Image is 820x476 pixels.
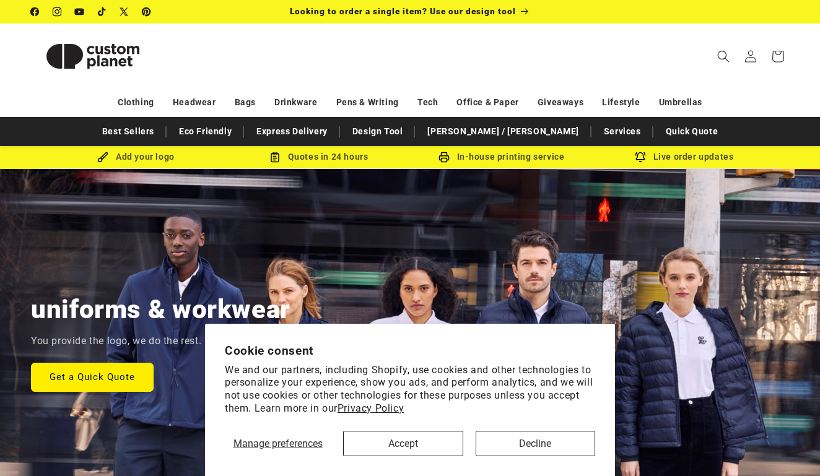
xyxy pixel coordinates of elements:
img: Order Updates Icon [269,152,281,163]
a: Clothing [118,92,154,113]
img: Custom Planet [31,28,155,84]
a: [PERSON_NAME] / [PERSON_NAME] [421,121,585,142]
img: In-house printing [438,152,450,163]
button: Accept [343,431,463,456]
div: In-house printing service [410,149,593,165]
a: Office & Paper [456,92,518,113]
a: Giveaways [538,92,583,113]
span: Manage preferences [233,438,323,449]
a: Drinkware [274,92,317,113]
a: Tech [417,92,438,113]
h2: uniforms & workwear [31,293,290,326]
a: Pens & Writing [336,92,399,113]
button: Decline [476,431,595,456]
button: Manage preferences [225,431,331,456]
a: Design Tool [346,121,409,142]
div: Quotes in 24 hours [227,149,410,165]
img: Order updates [635,152,646,163]
iframe: Chat Widget [758,417,820,476]
a: Lifestyle [602,92,640,113]
a: Eco Friendly [173,121,238,142]
span: Looking to order a single item? Use our design tool [290,6,516,16]
a: Best Sellers [96,121,160,142]
div: Live order updates [593,149,775,165]
a: Express Delivery [250,121,334,142]
a: Umbrellas [659,92,702,113]
a: Custom Planet [27,24,160,89]
a: Quick Quote [660,121,725,142]
a: Privacy Policy [338,402,404,414]
a: Services [598,121,647,142]
img: Brush Icon [97,152,108,163]
h2: Cookie consent [225,344,595,358]
a: Get a Quick Quote [31,362,154,391]
a: Bags [235,92,256,113]
a: Headwear [173,92,216,113]
p: You provide the logo, we do the rest. [31,332,201,350]
p: We and our partners, including Shopify, use cookies and other technologies to personalize your ex... [225,364,595,415]
div: Add your logo [45,149,227,165]
summary: Search [710,43,737,70]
